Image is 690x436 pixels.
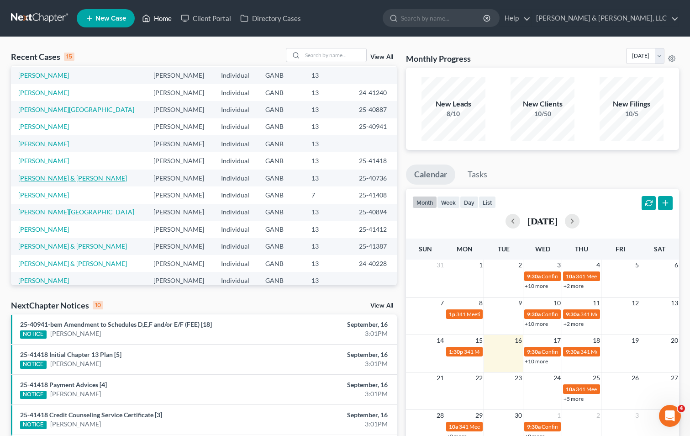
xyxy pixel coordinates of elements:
a: 25-41418 Payment Advices [4] [20,381,107,388]
td: 13 [304,67,351,84]
span: 13 [670,298,679,308]
div: New Filings [600,99,664,109]
div: NOTICE [20,330,47,339]
div: NextChapter Notices [11,300,103,311]
button: month [412,196,437,208]
a: [PERSON_NAME] [50,420,101,429]
td: 25-40894 [352,204,397,221]
td: GANB [258,204,304,221]
span: 25 [592,372,601,383]
a: [PERSON_NAME] & [PERSON_NAME] [18,174,127,182]
td: 13 [304,272,351,289]
input: Search by name... [401,10,485,27]
span: Thu [575,245,588,253]
span: 19 [631,335,640,346]
td: [PERSON_NAME] [146,170,214,186]
td: 13 [304,238,351,255]
td: 25-41387 [352,238,397,255]
td: Individual [214,170,258,186]
span: Wed [535,245,550,253]
td: [PERSON_NAME] [146,238,214,255]
div: September, 16 [271,350,388,359]
td: 25-40941 [352,118,397,135]
span: 4 [678,405,685,412]
span: 1p [449,311,455,318]
span: 3 [556,260,562,271]
span: 12 [631,298,640,308]
a: Calendar [406,165,455,185]
span: 341 Meeting for [PERSON_NAME] [580,311,663,318]
span: 7 [439,298,445,308]
div: NOTICE [20,361,47,369]
td: 13 [304,118,351,135]
td: GANB [258,135,304,152]
span: Fri [616,245,625,253]
span: 3 [634,410,640,421]
td: Individual [214,272,258,289]
a: Help [500,10,531,27]
a: [PERSON_NAME] & [PERSON_NAME], LLC [532,10,679,27]
span: 341 Meeting for [PERSON_NAME] [576,386,658,393]
span: 6 [674,260,679,271]
a: [PERSON_NAME] [18,140,69,148]
td: 13 [304,255,351,272]
td: 25-41412 [352,221,397,238]
td: GANB [258,272,304,289]
td: Individual [214,67,258,84]
a: +5 more [564,395,584,402]
span: 9:30a [527,348,541,355]
span: 23 [514,372,523,383]
span: 2 [595,410,601,421]
td: Individual [214,118,258,135]
td: [PERSON_NAME] [146,204,214,221]
span: 1:30p [449,348,463,355]
td: 13 [304,152,351,169]
td: Individual [214,204,258,221]
a: [PERSON_NAME] [50,329,101,338]
span: 20 [670,335,679,346]
div: NOTICE [20,421,47,429]
span: 9 [517,298,523,308]
span: 341 Meeting for [PERSON_NAME] [464,348,546,355]
td: [PERSON_NAME] [146,272,214,289]
td: [PERSON_NAME] [146,152,214,169]
a: +10 more [525,358,548,365]
div: 3:01PM [271,329,388,338]
span: 10a [566,273,575,280]
span: Confirmation Hearing for [PERSON_NAME] [542,423,646,430]
td: 25-40736 [352,170,397,186]
td: Individual [214,84,258,101]
span: 24 [553,372,562,383]
span: Confirmation Hearing for [PERSON_NAME] [542,273,646,280]
td: [PERSON_NAME] [146,118,214,135]
td: [PERSON_NAME] [146,135,214,152]
td: 24-41240 [352,84,397,101]
button: day [460,196,479,208]
a: [PERSON_NAME] [18,191,69,199]
div: 3:01PM [271,420,388,429]
span: 27 [670,372,679,383]
div: September, 16 [271,320,388,329]
td: GANB [258,84,304,101]
td: [PERSON_NAME] [146,67,214,84]
td: GANB [258,170,304,186]
span: 15 [474,335,484,346]
span: 26 [631,372,640,383]
div: September, 16 [271,380,388,389]
span: Confirmation Hearing for [PERSON_NAME] [542,311,646,318]
td: 13 [304,101,351,118]
a: [PERSON_NAME][GEOGRAPHIC_DATA] [18,208,134,216]
div: September, 16 [271,410,388,420]
td: GANB [258,186,304,203]
span: 341 Meeting for [PERSON_NAME] [456,311,538,318]
td: Individual [214,186,258,203]
td: [PERSON_NAME] [146,101,214,118]
td: 25-41408 [352,186,397,203]
div: 3:01PM [271,359,388,368]
td: GANB [258,255,304,272]
a: [PERSON_NAME] & [PERSON_NAME] [18,242,127,250]
iframe: Intercom live chat [659,405,681,427]
div: 10/5 [600,109,664,118]
input: Search by name... [302,48,366,62]
span: 31 [436,260,445,271]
